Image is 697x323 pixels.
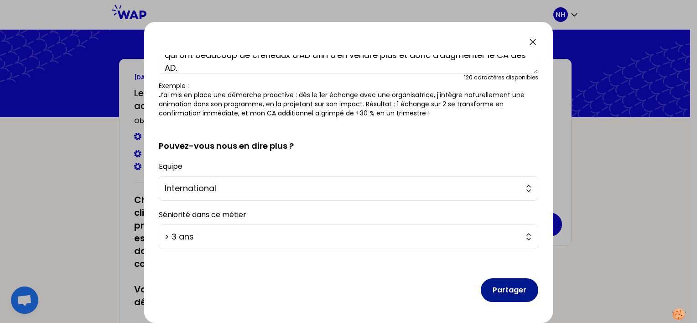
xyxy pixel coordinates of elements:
textarea: Je tente de proposer des activités dans les moins chères pour les équipes plutôt festives qui ont... [159,36,538,74]
h2: Pouvez-vous nous en dire plus ? [159,125,538,152]
p: Exemple : J’ai mis en place une démarche proactive : dès le 1er échange avec une organisatrice, j... [159,81,538,118]
div: 120 caractères disponibles [464,74,538,81]
span: > 3 ans [165,230,520,243]
label: Equipe [159,161,182,172]
button: Partager [481,278,538,302]
button: > 3 ans [159,224,538,249]
label: Séniorité dans ce métier [159,209,246,220]
span: International [165,182,520,195]
button: International [159,176,538,201]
